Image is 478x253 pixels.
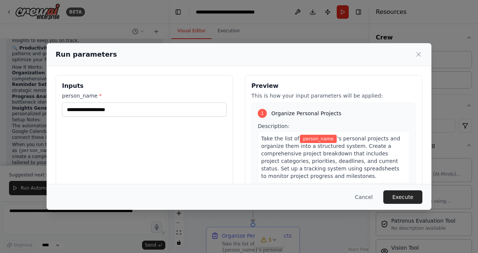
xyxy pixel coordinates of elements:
h3: Inputs [62,81,227,90]
span: Description: [258,123,289,129]
h3: Preview [251,81,416,90]
button: Execute [383,190,422,204]
button: Cancel [349,190,379,204]
div: 1 [258,109,267,118]
h2: Run parameters [56,49,117,60]
span: Organize Personal Projects [271,110,341,117]
label: person_name [62,92,227,99]
p: This is how your input parameters will be applied: [251,92,416,99]
span: Take the list of [261,136,299,142]
span: 's personal projects and organize them into a structured system. Create a comprehensive project b... [261,136,400,179]
span: Variable: person_name [300,135,336,143]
